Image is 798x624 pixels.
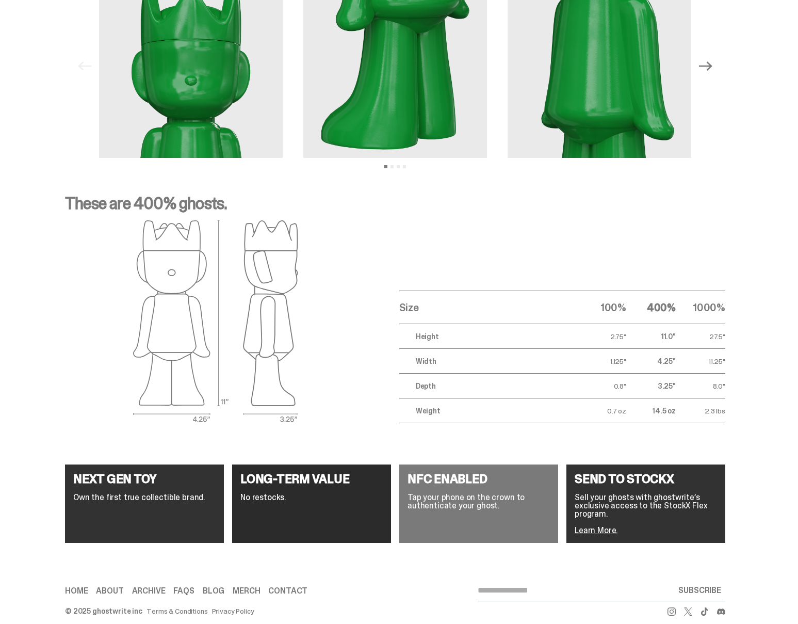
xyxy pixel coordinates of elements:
[65,607,142,615] div: © 2025 ghostwrite inc
[577,349,626,374] td: 1.125"
[397,165,400,168] button: View slide 3
[626,374,676,398] td: 3.25"
[399,324,577,349] td: Height
[626,324,676,349] td: 11.0"
[674,580,725,601] button: SUBSCRIBE
[403,165,406,168] button: View slide 4
[133,220,298,423] img: ghost outlines spec
[240,493,383,502] p: No restocks.
[132,587,166,595] a: Archive
[399,398,577,423] td: Weight
[577,398,626,423] td: 0.7 oz
[96,587,123,595] a: About
[577,374,626,398] td: 0.8"
[399,349,577,374] td: Width
[203,587,224,595] a: Blog
[146,607,207,615] a: Terms & Conditions
[676,398,725,423] td: 2.3 lbs
[399,291,577,324] th: Size
[268,587,307,595] a: Contact
[676,374,725,398] td: 8.0"
[73,493,216,502] p: Own the first true collectible brand.
[65,587,88,595] a: Home
[626,349,676,374] td: 4.25"
[408,473,550,485] h4: NFC ENABLED
[694,55,717,77] button: Next
[399,374,577,398] td: Depth
[577,324,626,349] td: 2.75"
[212,607,254,615] a: Privacy Policy
[575,493,717,518] p: Sell your ghosts with ghostwrite’s exclusive access to the StockX Flex program.
[233,587,260,595] a: Merch
[626,398,676,423] td: 14.5 oz
[240,473,383,485] h4: LONG-TERM VALUE
[676,291,725,324] th: 1000%
[408,493,550,510] p: Tap your phone on the crown to authenticate your ghost.
[390,165,394,168] button: View slide 2
[173,587,194,595] a: FAQs
[73,473,216,485] h4: NEXT GEN TOY
[575,525,617,536] a: Learn More.
[575,473,717,485] h4: SEND TO STOCKX
[626,291,676,324] th: 400%
[676,349,725,374] td: 11.25"
[676,324,725,349] td: 27.5"
[65,195,725,220] p: These are 400% ghosts.
[577,291,626,324] th: 100%
[384,165,387,168] button: View slide 1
